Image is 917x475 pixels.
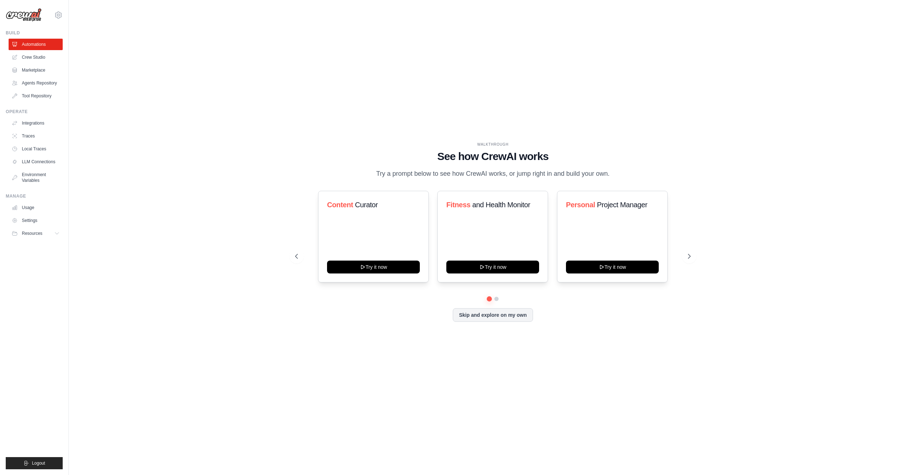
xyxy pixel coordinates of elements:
a: Automations [9,39,63,50]
a: Usage [9,202,63,213]
span: and Health Monitor [472,201,530,209]
a: Agents Repository [9,77,63,89]
button: Logout [6,457,63,469]
button: Try it now [446,261,539,273]
a: Settings [9,215,63,226]
a: Environment Variables [9,169,63,186]
div: Operate [6,109,63,115]
div: Manage [6,193,63,199]
span: Logout [32,460,45,466]
a: Tool Repository [9,90,63,102]
span: Fitness [446,201,470,209]
div: WALKTHROUGH [295,142,691,147]
div: Build [6,30,63,36]
button: Skip and explore on my own [453,308,533,322]
button: Try it now [566,261,659,273]
span: Content [327,201,353,209]
a: Local Traces [9,143,63,155]
span: Resources [22,231,42,236]
h1: See how CrewAI works [295,150,691,163]
a: Integrations [9,117,63,129]
a: Crew Studio [9,52,63,63]
img: Logo [6,8,42,22]
button: Resources [9,228,63,239]
span: Project Manager [597,201,647,209]
a: Traces [9,130,63,142]
a: LLM Connections [9,156,63,168]
a: Marketplace [9,64,63,76]
span: Personal [566,201,595,209]
span: Curator [355,201,378,209]
button: Try it now [327,261,420,273]
p: Try a prompt below to see how CrewAI works, or jump right in and build your own. [373,169,613,179]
